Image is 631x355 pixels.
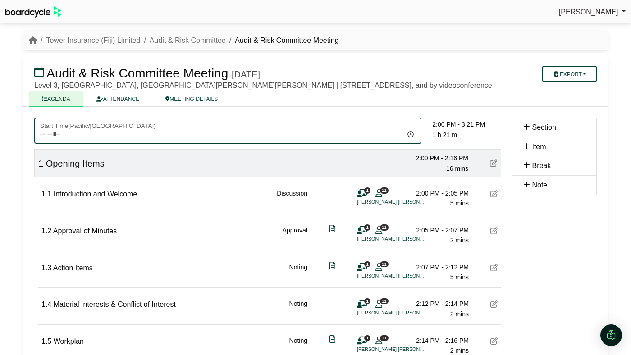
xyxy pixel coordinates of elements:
li: [PERSON_NAME] [PERSON_NAME] [357,198,425,206]
span: 2 mins [450,310,469,318]
span: Break [532,162,551,169]
div: 2:12 PM - 2:14 PM [406,299,469,309]
span: Material Interests & Conflict of Interest [54,300,176,308]
span: 1 [38,159,43,168]
nav: breadcrumb [29,35,339,46]
span: 1.1 [41,190,51,198]
span: 1 [364,335,370,341]
li: [PERSON_NAME] [PERSON_NAME] [357,309,425,317]
a: Tower Insurance (Fiji) Limited [46,36,140,44]
div: 2:00 PM - 2:16 PM [405,153,468,163]
span: 1 [364,298,370,304]
a: Audit & Risk Committee [150,36,226,44]
span: 1.2 [41,227,51,235]
button: Export [542,66,597,82]
span: 1 h 21 m [432,131,457,138]
span: Note [532,181,547,189]
a: ATTENDANCE [83,91,152,107]
span: [PERSON_NAME] [559,8,618,16]
div: 2:07 PM - 2:12 PM [406,262,469,272]
a: [PERSON_NAME] [559,6,626,18]
span: Introduction and Welcome [54,190,137,198]
span: Audit & Risk Committee Meeting [46,66,228,80]
span: 1.3 [41,264,51,272]
div: Approval [283,225,307,246]
span: 1 [364,224,370,230]
div: Discussion [277,188,307,209]
li: Audit & Risk Committee Meeting [226,35,339,46]
span: 1 [364,187,370,193]
div: 2:05 PM - 2:07 PM [406,225,469,235]
span: Approval of Minutes [53,227,117,235]
span: 1 [364,261,370,267]
span: 1.4 [41,300,51,308]
div: [DATE] [232,69,260,80]
span: 1.5 [41,337,51,345]
span: Level 3, [GEOGRAPHIC_DATA], [GEOGRAPHIC_DATA][PERSON_NAME][PERSON_NAME] | [STREET_ADDRESS], and b... [34,82,492,89]
div: Noting [289,299,307,319]
div: Noting [289,262,307,282]
span: Item [532,143,546,150]
span: Action Items [53,264,93,272]
span: 11 [380,261,389,267]
li: [PERSON_NAME] [PERSON_NAME] [357,272,425,280]
div: 2:14 PM - 2:16 PM [406,336,469,346]
a: AGENDA [29,91,83,107]
img: BoardcycleBlackGreen-aaafeed430059cb809a45853b8cf6d952af9d84e6e89e1f1685b34bfd5cb7d64.svg [5,6,61,18]
a: MEETING DETAILS [152,91,231,107]
span: 2 mins [450,347,469,354]
span: Section [532,123,556,131]
div: 2:00 PM - 3:21 PM [432,119,501,129]
span: 5 mins [450,200,469,207]
span: Workplan [54,337,84,345]
span: 11 [380,335,389,341]
span: 5 mins [450,273,469,281]
span: 11 [380,298,389,304]
li: [PERSON_NAME] [PERSON_NAME] [357,235,425,243]
span: 11 [380,187,389,193]
div: Open Intercom Messenger [600,324,622,346]
span: 2 mins [450,237,469,244]
span: 16 mins [446,165,468,172]
li: [PERSON_NAME] [PERSON_NAME] [357,346,425,353]
div: 2:00 PM - 2:05 PM [406,188,469,198]
span: 11 [380,224,389,230]
span: Opening Items [46,159,105,168]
